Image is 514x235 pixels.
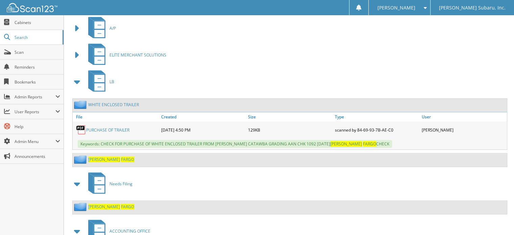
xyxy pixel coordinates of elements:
[121,204,134,210] span: FARGO
[109,181,132,187] span: Needs Filing
[420,123,507,137] div: [PERSON_NAME]
[74,155,88,164] img: folder2.png
[246,123,333,137] div: 129KB
[84,170,132,197] a: Needs Filing
[420,112,507,121] a: User
[109,52,166,58] span: ELITE MERCHANT SOLUTIONS
[76,125,86,135] img: PDF.png
[333,112,420,121] a: Type
[121,157,134,162] span: FARGO
[480,203,514,235] iframe: Chat Widget
[333,123,420,137] div: scanned by 84-69-93-7B-AE-C0
[88,102,139,108] a: WHITE ENCLOSED TRAILER
[15,79,60,85] span: Bookmarks
[88,204,120,210] span: [PERSON_NAME]
[330,141,362,147] span: [PERSON_NAME]
[88,157,134,162] a: [PERSON_NAME] FARGO
[15,64,60,70] span: Reminders
[109,79,114,85] span: LB
[86,127,129,133] a: PURCHASE OF TRAILER
[439,6,506,10] span: [PERSON_NAME] Subaru, Inc.
[88,157,120,162] span: [PERSON_NAME]
[246,112,333,121] a: Size
[88,204,134,210] a: [PERSON_NAME] FARGO
[363,141,376,147] span: FARGO
[74,203,88,211] img: folder2.png
[160,123,246,137] div: [DATE] 4:50 PM
[15,34,59,40] span: Search
[84,15,116,42] a: A/P
[7,3,57,12] img: scan123-logo-white.svg
[84,68,114,95] a: LB
[109,228,150,234] span: ACCOUNTING OFFICE
[160,112,246,121] a: Created
[15,49,60,55] span: Scan
[73,112,160,121] a: File
[15,139,55,144] span: Admin Menu
[15,20,60,25] span: Cabinets
[84,42,166,68] a: ELITE MERCHANT SOLUTIONS
[15,124,60,130] span: Help
[15,154,60,159] span: Announcements
[74,100,88,109] img: folder2.png
[15,94,55,100] span: Admin Reports
[109,25,116,31] span: A/P
[377,6,415,10] span: [PERSON_NAME]
[78,140,392,148] span: Keywords: CHECK FOR PURCHASE OF WHITE ENCLOSED TRAILER FROM [PERSON_NAME] CATAWBA GRADING AAN CHK...
[15,109,55,115] span: User Reports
